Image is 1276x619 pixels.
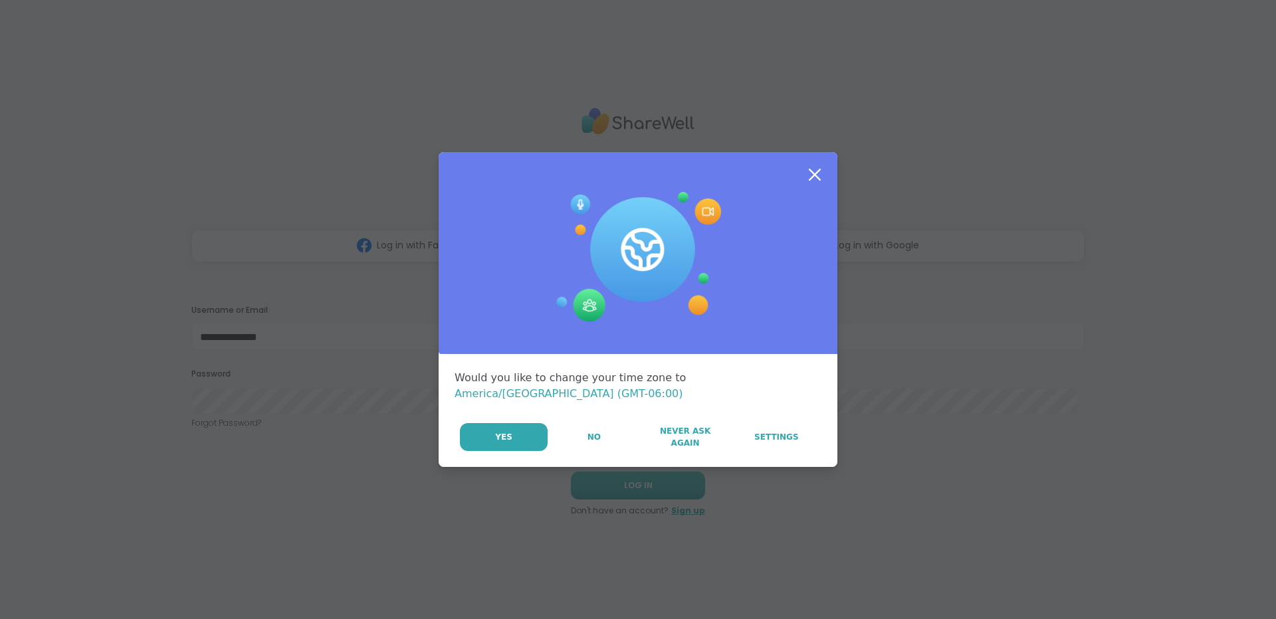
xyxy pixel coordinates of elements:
[640,423,730,451] button: Never Ask Again
[455,387,683,400] span: America/[GEOGRAPHIC_DATA] (GMT-06:00)
[647,425,723,449] span: Never Ask Again
[460,423,548,451] button: Yes
[555,192,721,322] img: Session Experience
[495,431,512,443] span: Yes
[549,423,639,451] button: No
[754,431,799,443] span: Settings
[455,370,821,402] div: Would you like to change your time zone to
[732,423,821,451] a: Settings
[587,431,601,443] span: No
